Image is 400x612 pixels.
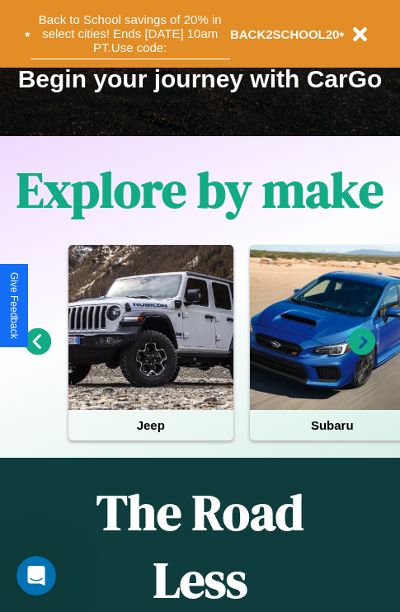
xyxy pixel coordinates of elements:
div: Give Feedback [8,272,20,339]
b: BACK2SCHOOL20 [230,27,340,41]
h4: Jeep [68,410,233,440]
button: Back to School savings of 20% in select cities! Ends [DATE] 10am PT.Use code: [31,8,230,59]
iframe: Intercom live chat [16,556,56,596]
h1: Explore by make [16,156,384,224]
